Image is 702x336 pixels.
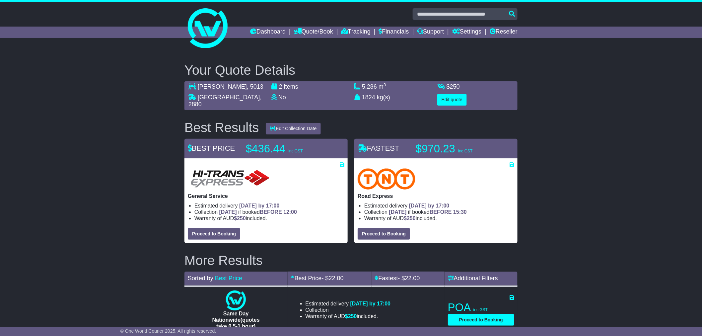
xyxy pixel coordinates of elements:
span: 2 [279,83,282,90]
span: 22.00 [405,275,420,282]
a: Tracking [341,27,371,38]
span: - $ [398,275,420,282]
span: [GEOGRAPHIC_DATA] [198,94,260,101]
span: $ [234,215,246,221]
span: BEST PRICE [188,144,235,152]
li: Collection [306,307,391,313]
a: Reseller [490,27,518,38]
span: $ [447,83,460,90]
span: inc GST [288,149,303,153]
li: Estimated delivery [364,203,514,209]
span: [DATE] [219,209,237,215]
a: Fastest- $22.00 [375,275,420,282]
span: m [379,83,386,90]
span: if booked [389,209,467,215]
span: FASTEST [358,144,399,152]
span: items [284,83,298,90]
a: Best Price- $22.00 [291,275,344,282]
a: Financials [379,27,409,38]
a: Best Price [215,275,242,282]
p: POA [448,301,514,314]
h2: Your Quote Details [184,63,518,77]
span: BEFORE [430,209,452,215]
span: 250 [407,215,416,221]
span: inc GST [458,149,472,153]
div: Best Results [181,120,262,135]
p: $970.23 [416,142,499,155]
span: 250 [450,83,460,90]
img: TNT Domestic: Road Express [358,168,415,190]
span: , 5013 [247,83,263,90]
a: Support [417,27,444,38]
span: 5.286 [362,83,377,90]
button: Proceed to Booking [358,228,410,240]
span: 15:30 [453,209,467,215]
span: - $ [322,275,344,282]
p: Road Express [358,193,514,199]
span: Sorted by [188,275,213,282]
li: Warranty of AUD included. [306,313,391,319]
li: Collection [194,209,344,215]
span: BEFORE [260,209,282,215]
span: 250 [348,313,357,319]
span: [DATE] [389,209,407,215]
img: HiTrans: General Service [188,168,273,190]
a: Additional Filters [448,275,498,282]
span: inc GST [473,307,488,312]
sup: 3 [384,82,386,87]
li: Warranty of AUD included. [194,215,344,221]
span: kg(s) [377,94,390,101]
li: Estimated delivery [194,203,344,209]
span: , 2880 [188,94,261,108]
span: $ [404,215,416,221]
a: Quote/Book [294,27,333,38]
span: if booked [219,209,297,215]
span: No [278,94,286,101]
p: General Service [188,193,344,199]
span: 12:00 [283,209,297,215]
span: [DATE] by 17:00 [409,203,450,209]
span: 1824 [362,94,375,101]
span: © One World Courier 2025. All rights reserved. [120,328,216,334]
a: Dashboard [250,27,286,38]
span: [PERSON_NAME] [198,83,247,90]
button: Edit quote [437,94,467,106]
span: Same Day Nationwide(quotes take 0.5-1 hour) [212,311,260,329]
button: Proceed to Booking [448,314,514,326]
span: 22.00 [329,275,344,282]
li: Estimated delivery [306,300,391,307]
h2: More Results [184,253,518,268]
span: [DATE] by 17:00 [350,301,391,306]
p: $436.44 [246,142,329,155]
a: Settings [452,27,481,38]
span: $ [345,313,357,319]
span: [DATE] by 17:00 [239,203,280,209]
li: Warranty of AUD included. [364,215,514,221]
li: Collection [364,209,514,215]
button: Proceed to Booking [188,228,240,240]
img: One World Courier: Same Day Nationwide(quotes take 0.5-1 hour) [226,291,246,310]
button: Edit Collection Date [266,123,321,134]
span: 250 [237,215,246,221]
